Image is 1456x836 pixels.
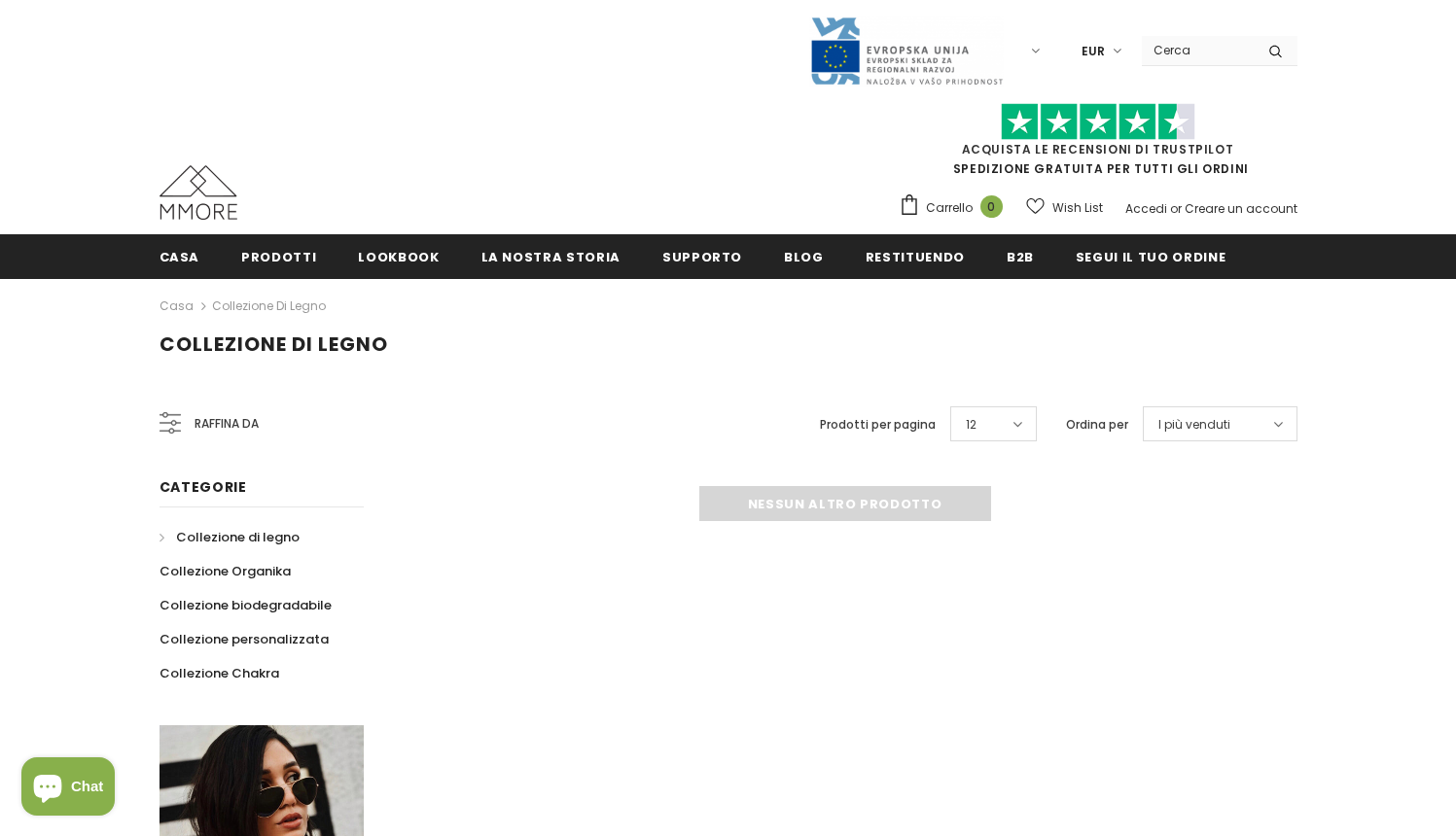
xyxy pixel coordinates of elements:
a: Casa [160,295,194,318]
a: Collezione Chakra [160,656,279,690]
label: Prodotti per pagina [820,415,936,435]
inbox-online-store-chat: Shopify online store chat [16,757,121,820]
span: Carrello [926,198,973,218]
a: Blog [784,234,824,278]
span: Categorie [160,477,247,497]
span: Collezione biodegradabile [160,596,332,614]
a: B2B [1007,234,1034,278]
img: Javni Razpis [809,16,1004,87]
a: La nostra storia [481,234,621,278]
a: Collezione di legno [160,520,300,554]
a: Lookbook [358,234,439,278]
a: Collezione di legno [212,297,326,314]
span: supporto [662,248,742,266]
span: Raffina da [195,413,259,435]
span: B2B [1007,248,1034,266]
a: Acquista le recensioni di TrustPilot [962,141,1234,157]
span: Casa [160,248,200,266]
label: Ordina per [1066,415,1128,435]
span: La nostra storia [481,248,621,266]
span: Collezione di legno [176,528,300,546]
a: Javni Razpis [809,42,1004,58]
span: Collezione Chakra [160,664,279,682]
span: Restituendo [866,248,965,266]
a: Casa [160,234,200,278]
span: Collezione personalizzata [160,630,329,648]
span: I più venduti [1158,415,1230,435]
span: Collezione di legno [160,331,388,358]
a: Carrello 0 [899,193,1012,223]
a: Accedi [1125,200,1167,217]
span: 12 [966,415,977,435]
span: Blog [784,248,824,266]
a: Wish List [1026,191,1103,225]
a: Prodotti [241,234,316,278]
img: Fidati di Pilot Stars [1001,103,1195,141]
a: Collezione personalizzata [160,622,329,656]
span: SPEDIZIONE GRATUITA PER TUTTI GLI ORDINI [899,112,1297,177]
img: Casi MMORE [160,165,237,220]
span: or [1170,200,1182,217]
span: Collezione Organika [160,562,291,580]
span: EUR [1082,42,1105,61]
a: Creare un account [1185,200,1297,217]
input: Search Site [1142,36,1254,64]
span: Prodotti [241,248,316,266]
a: Collezione Organika [160,554,291,588]
span: Segui il tuo ordine [1076,248,1225,266]
a: Collezione biodegradabile [160,588,332,622]
span: 0 [980,195,1003,218]
a: Restituendo [866,234,965,278]
a: Segui il tuo ordine [1076,234,1225,278]
span: Lookbook [358,248,439,266]
a: supporto [662,234,742,278]
span: Wish List [1052,198,1103,218]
